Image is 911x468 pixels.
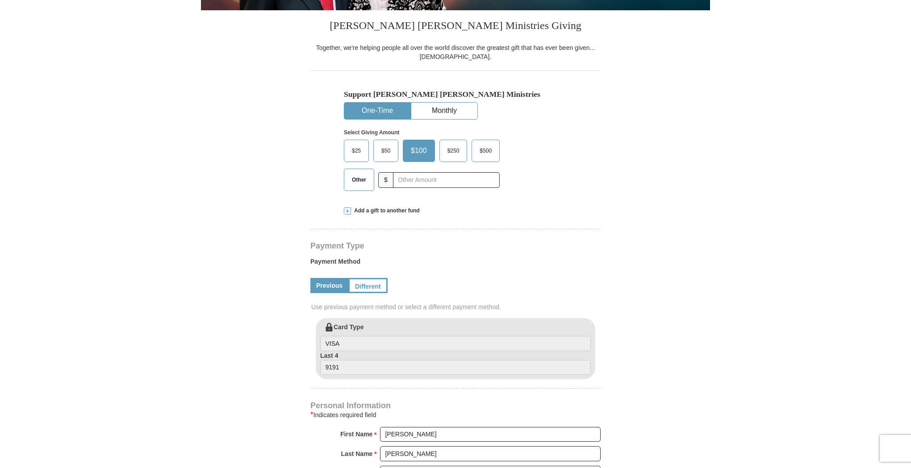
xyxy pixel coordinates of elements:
label: Payment Method [310,257,601,270]
a: Different [348,278,388,293]
strong: Select Giving Amount [344,129,399,136]
button: One-Time [344,103,410,119]
strong: Last Name [341,447,373,460]
span: $500 [475,144,496,157]
label: Card Type [320,323,591,351]
span: $50 [377,144,395,157]
span: $100 [406,144,431,157]
span: Use previous payment method or select a different payment method. [311,302,602,311]
h4: Personal Information [310,402,601,409]
h4: Payment Type [310,242,601,249]
span: $25 [347,144,365,157]
h5: Support [PERSON_NAME] [PERSON_NAME] Ministries [344,90,567,99]
label: Last 4 [320,351,591,375]
span: Add a gift to another fund [351,207,420,215]
input: Last 4 [320,360,591,375]
div: Together, we're helping people all over the world discover the greatest gift that has ever been g... [310,43,601,61]
div: Indicates required field [310,410,601,420]
input: Other Amount [393,172,500,188]
a: Previous [310,278,348,293]
strong: First Name [340,428,372,440]
button: Monthly [411,103,477,119]
span: $ [378,172,393,188]
h3: [PERSON_NAME] [PERSON_NAME] Ministries Giving [310,10,601,43]
span: $250 [443,144,464,157]
span: Other [347,173,371,186]
input: Card Type [320,336,591,351]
